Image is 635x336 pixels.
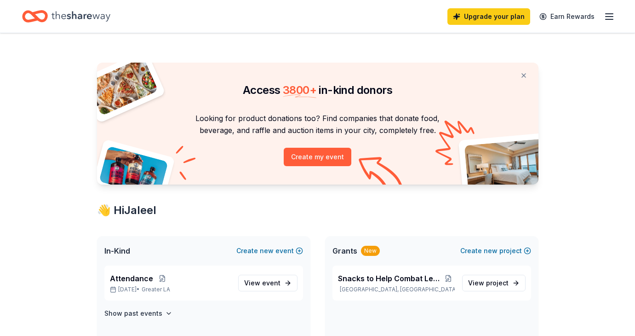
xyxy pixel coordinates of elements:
[468,278,509,289] span: View
[22,6,110,27] a: Home
[338,273,442,284] span: Snacks to Help Combat Learning Struggles
[361,246,380,256] div: New
[484,245,498,256] span: new
[236,245,303,256] button: Createnewevent
[104,308,162,319] h4: Show past events
[462,275,526,291] a: View project
[460,245,531,256] button: Createnewproject
[534,8,600,25] a: Earn Rewards
[110,273,153,284] span: Attendance
[97,203,538,218] div: 👋 Hi Jaleel
[283,83,316,97] span: 3800 +
[142,286,170,293] span: Greater LA
[110,286,231,293] p: [DATE] •
[244,278,280,289] span: View
[238,275,297,291] a: View event
[104,308,172,319] button: Show past events
[104,245,130,256] span: In-Kind
[262,279,280,287] span: event
[338,286,455,293] p: [GEOGRAPHIC_DATA], [GEOGRAPHIC_DATA]
[108,112,527,137] p: Looking for product donations too? Find companies that donate food, beverage, and raffle and auct...
[332,245,357,256] span: Grants
[486,279,509,287] span: project
[447,8,530,25] a: Upgrade your plan
[260,245,274,256] span: new
[284,148,351,166] button: Create my event
[243,83,392,97] span: Access in-kind donors
[86,57,158,116] img: Pizza
[359,157,405,191] img: Curvy arrow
